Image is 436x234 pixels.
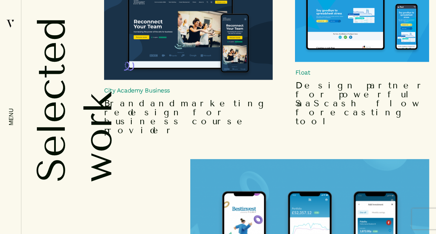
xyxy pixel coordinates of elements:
h1: Selected work [28,17,97,182]
h5: Brand and marketing redesign for business course provider [104,99,273,135]
em: menu [8,108,14,126]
